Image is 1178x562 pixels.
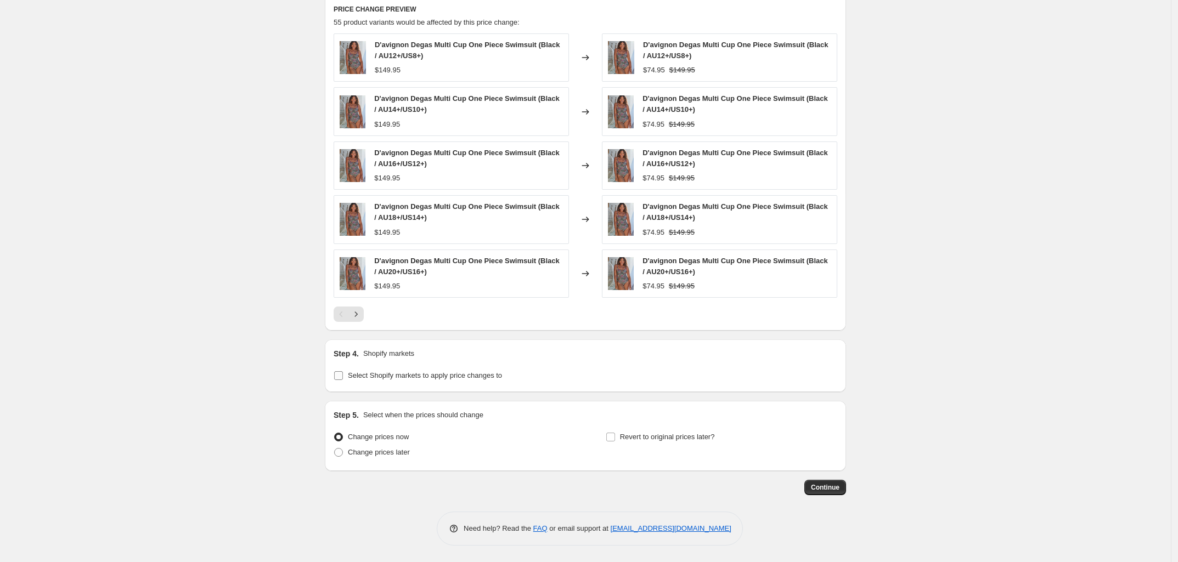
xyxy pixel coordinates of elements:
span: D'avignon Degas Multi Cup One Piece Swimsuit (Black / AU16+/US12+) [642,149,828,168]
div: $74.95 [642,173,664,184]
strike: $149.95 [669,173,695,184]
span: D'avignon Degas Multi Cup One Piece Swimsuit (Black / AU20+/US16+) [642,257,828,276]
span: Continue [811,483,839,492]
div: $149.95 [374,119,400,130]
img: AT1851DA_Degas_One_Piece_D_Avignon_Black_Artesands_Swim_Curvy_Plus_Size_Swimwear_Lifestyle_80x.jpg [608,41,634,74]
span: Select Shopify markets to apply price changes to [348,371,502,379]
nav: Pagination [334,306,364,322]
button: Next [348,306,364,322]
div: $74.95 [642,227,664,238]
div: $149.95 [375,65,401,76]
img: AT1851DA_Degas_One_Piece_D_Avignon_Black_Artesands_Swim_Curvy_Plus_Size_Swimwear_Lifestyle_80x.jpg [608,95,634,128]
span: D'avignon Degas Multi Cup One Piece Swimsuit (Black / AU18+/US14+) [642,202,828,222]
img: AT1851DA_Degas_One_Piece_D_Avignon_Black_Artesands_Swim_Curvy_Plus_Size_Swimwear_Lifestyle_80x.jpg [340,95,365,128]
img: AT1851DA_Degas_One_Piece_D_Avignon_Black_Artesands_Swim_Curvy_Plus_Size_Swimwear_Lifestyle_80x.jpg [340,257,365,290]
img: AT1851DA_Degas_One_Piece_D_Avignon_Black_Artesands_Swim_Curvy_Plus_Size_Swimwear_Lifestyle_80x.jpg [608,203,634,236]
strike: $149.95 [669,119,695,130]
span: or email support at [548,524,611,532]
span: Change prices now [348,433,409,441]
h6: PRICE CHANGE PREVIEW [334,5,837,14]
div: $74.95 [643,65,665,76]
span: D'avignon Degas Multi Cup One Piece Swimsuit (Black / AU16+/US12+) [374,149,560,168]
span: D'avignon Degas Multi Cup One Piece Swimsuit (Black / AU18+/US14+) [374,202,560,222]
img: AT1851DA_Degas_One_Piece_D_Avignon_Black_Artesands_Swim_Curvy_Plus_Size_Swimwear_Lifestyle_80x.jpg [340,203,365,236]
span: D'avignon Degas Multi Cup One Piece Swimsuit (Black / AU12+/US8+) [643,41,828,60]
div: $74.95 [642,281,664,292]
span: D'avignon Degas Multi Cup One Piece Swimsuit (Black / AU12+/US8+) [375,41,560,60]
button: Continue [804,480,846,495]
span: D'avignon Degas Multi Cup One Piece Swimsuit (Black / AU14+/US10+) [374,94,560,113]
div: $149.95 [374,281,400,292]
img: AT1851DA_Degas_One_Piece_D_Avignon_Black_Artesands_Swim_Curvy_Plus_Size_Swimwear_Lifestyle_80x.jpg [340,41,366,74]
a: FAQ [533,524,548,532]
h2: Step 4. [334,348,359,359]
strike: $149.95 [669,281,695,292]
strike: $149.95 [669,227,695,238]
div: $149.95 [374,227,400,238]
h2: Step 5. [334,410,359,421]
strike: $149.95 [669,65,695,76]
div: $149.95 [374,173,400,184]
span: Revert to original prices later? [620,433,715,441]
span: 55 product variants would be affected by this price change: [334,18,520,26]
span: D'avignon Degas Multi Cup One Piece Swimsuit (Black / AU20+/US16+) [374,257,560,276]
img: AT1851DA_Degas_One_Piece_D_Avignon_Black_Artesands_Swim_Curvy_Plus_Size_Swimwear_Lifestyle_80x.jpg [340,149,365,182]
span: Need help? Read the [464,524,533,532]
img: AT1851DA_Degas_One_Piece_D_Avignon_Black_Artesands_Swim_Curvy_Plus_Size_Swimwear_Lifestyle_80x.jpg [608,149,634,182]
p: Select when the prices should change [363,410,483,421]
p: Shopify markets [363,348,414,359]
span: D'avignon Degas Multi Cup One Piece Swimsuit (Black / AU14+/US10+) [642,94,828,113]
a: [EMAIL_ADDRESS][DOMAIN_NAME] [611,524,731,532]
span: Change prices later [348,448,410,456]
div: $74.95 [642,119,664,130]
img: AT1851DA_Degas_One_Piece_D_Avignon_Black_Artesands_Swim_Curvy_Plus_Size_Swimwear_Lifestyle_80x.jpg [608,257,634,290]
